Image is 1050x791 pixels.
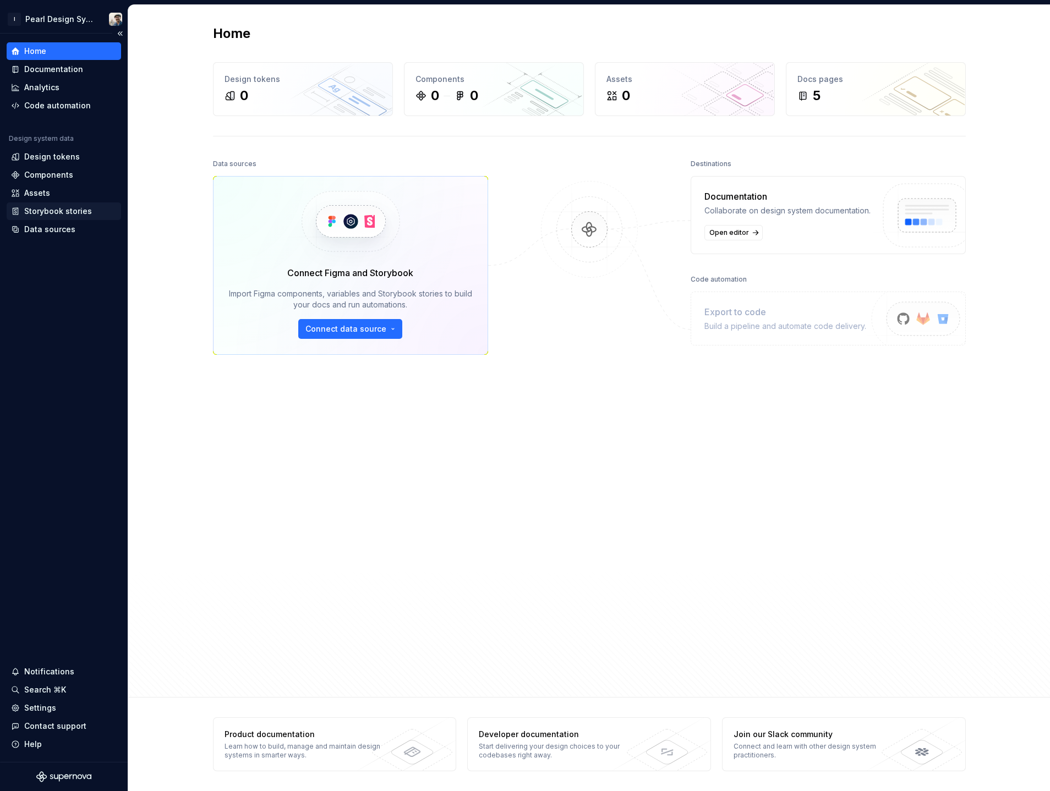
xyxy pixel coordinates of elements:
[7,79,121,96] a: Analytics
[240,87,248,105] div: 0
[9,134,74,143] div: Design system data
[709,228,749,237] span: Open editor
[606,74,763,85] div: Assets
[7,221,121,238] a: Data sources
[287,266,413,279] div: Connect Figma and Storybook
[305,323,386,334] span: Connect data source
[24,188,50,199] div: Assets
[24,721,86,732] div: Contact support
[213,717,457,771] a: Product documentationLearn how to build, manage and maintain design systems in smarter ways.
[24,64,83,75] div: Documentation
[704,225,763,240] a: Open editor
[470,87,478,105] div: 0
[7,717,121,735] button: Contact support
[7,148,121,166] a: Design tokens
[722,717,966,771] a: Join our Slack communityConnect and learn with other design system practitioners.
[2,7,125,31] button: IPearl Design SystemKaelig Deloumeau
[36,771,91,782] svg: Supernova Logo
[691,156,731,172] div: Destinations
[229,288,472,310] div: Import Figma components, variables and Storybook stories to build your docs and run automations.
[25,14,96,25] div: Pearl Design System
[479,742,639,760] div: Start delivering your design choices to your codebases right away.
[691,272,747,287] div: Code automation
[797,74,954,85] div: Docs pages
[213,62,393,116] a: Design tokens0
[7,166,121,184] a: Components
[7,42,121,60] a: Home
[24,702,56,713] div: Settings
[213,25,250,42] h2: Home
[24,82,59,93] div: Analytics
[786,62,966,116] a: Docs pages5
[431,87,439,105] div: 0
[404,62,584,116] a: Components00
[479,729,639,740] div: Developer documentation
[734,729,894,740] div: Join our Slack community
[7,735,121,753] button: Help
[704,190,871,203] div: Documentation
[24,169,73,180] div: Components
[225,742,385,760] div: Learn how to build, manage and maintain design systems in smarter ways.
[704,205,871,216] div: Collaborate on design system documentation.
[7,97,121,114] a: Code automation
[813,87,821,105] div: 5
[622,87,630,105] div: 0
[7,681,121,699] button: Search ⌘K
[24,151,80,162] div: Design tokens
[704,321,866,332] div: Build a pipeline and automate code delivery.
[8,13,21,26] div: I
[7,184,121,202] a: Assets
[7,202,121,220] a: Storybook stories
[7,699,121,717] a: Settings
[225,74,381,85] div: Design tokens
[24,206,92,217] div: Storybook stories
[109,13,122,26] img: Kaelig Deloumeau
[704,305,866,318] div: Export to code
[24,666,74,677] div: Notifications
[298,319,402,339] button: Connect data source
[225,729,385,740] div: Product documentation
[112,26,128,41] button: Collapse sidebar
[24,739,42,750] div: Help
[7,663,121,680] button: Notifications
[24,100,91,111] div: Code automation
[24,46,46,57] div: Home
[734,742,894,760] div: Connect and learn with other design system practitioners.
[415,74,572,85] div: Components
[7,61,121,78] a: Documentation
[595,62,775,116] a: Assets0
[24,684,66,695] div: Search ⌘K
[24,224,75,235] div: Data sources
[467,717,711,771] a: Developer documentationStart delivering your design choices to your codebases right away.
[213,156,256,172] div: Data sources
